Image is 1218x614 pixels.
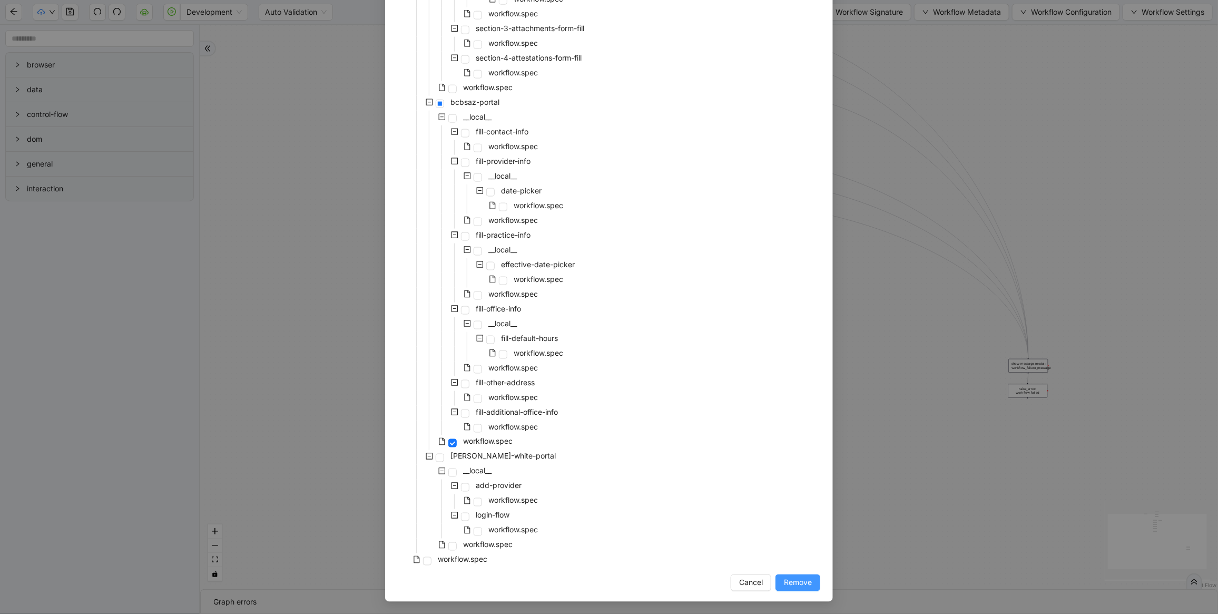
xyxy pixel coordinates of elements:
span: workflow.spec [488,363,538,372]
span: workflow.spec [463,540,513,549]
span: workflow.spec [463,83,513,92]
span: minus-square [451,512,458,519]
span: minus-square [451,305,458,313]
span: minus-square [451,408,458,416]
button: Cancel [731,574,771,591]
span: fill-contact-info [474,125,531,138]
span: file [464,143,471,150]
span: workflow.spec [438,555,487,564]
span: minus-square [476,261,484,268]
span: fill-practice-info [476,230,531,239]
span: __local__ [463,112,492,121]
span: minus-square [464,172,471,180]
span: minus-square [464,246,471,254]
span: workflow.spec [488,142,538,151]
span: workflow.spec [488,9,538,18]
span: workflow.spec [514,348,563,357]
span: workflow.spec [486,494,540,507]
span: workflow.spec [486,214,540,227]
span: Cancel [739,577,763,589]
span: minus-square [451,158,458,165]
span: fill-other-address [476,378,535,387]
span: workflow.spec [514,275,563,284]
span: minus-square [451,54,458,62]
span: minus-square [476,335,484,342]
span: login-flow [476,511,509,520]
span: workflow.spec [461,539,515,551]
span: workflow.spec [461,435,515,448]
span: date-picker [499,184,544,197]
span: workflow.spec [488,496,538,505]
span: section-3-attachments-form-fill [474,22,586,35]
span: login-flow [474,509,512,522]
span: workflow.spec [486,37,540,50]
span: file [464,527,471,534]
span: [PERSON_NAME]-white-portal [450,452,556,461]
span: minus-square [476,187,484,194]
span: __local__ [463,466,492,475]
span: add-provider [474,480,524,492]
span: workflow.spec [486,288,540,300]
span: section-3-attachments-form-fill [476,24,584,33]
span: file [464,497,471,504]
span: workflow.spec [486,140,540,153]
span: fill-additional-office-info [476,407,558,416]
span: workflow.spec [486,66,540,79]
span: file [464,364,471,372]
span: __local__ [486,170,519,182]
span: workflow.spec [436,553,489,566]
span: workflow.spec [488,393,538,402]
span: minus-square [464,320,471,327]
span: workflow.spec [488,68,538,77]
span: minus-square [451,482,458,490]
span: __local__ [486,243,519,256]
span: file [464,290,471,298]
span: file [464,217,471,224]
span: fill-office-info [476,304,521,313]
span: fill-additional-office-info [474,406,560,418]
span: minus-square [451,25,458,32]
span: file [438,438,446,445]
span: workflow.spec [486,421,540,433]
span: workflow.spec [512,199,565,212]
button: Remove [775,574,820,591]
span: __local__ [461,465,494,477]
span: __local__ [488,319,517,328]
span: file [464,69,471,76]
span: minus-square [451,231,458,239]
span: workflow.spec [461,81,515,94]
span: fill-contact-info [476,127,528,136]
span: workflow.spec [488,38,538,47]
span: minus-square [451,379,458,386]
span: fill-provider-info [474,155,533,168]
span: file [464,394,471,401]
span: file [464,40,471,47]
span: workflow.spec [486,391,540,404]
span: fill-default-hours [501,334,558,343]
span: section-4-attestations-form-fill [474,52,584,64]
span: file [464,423,471,431]
span: fill-other-address [474,376,537,389]
span: workflow.spec [512,347,565,359]
span: minus-square [426,99,433,106]
span: effective-date-picker [501,260,575,269]
span: __local__ [488,245,517,254]
span: workflow.spec [486,7,540,20]
span: file [489,276,496,283]
span: fill-practice-info [474,229,533,241]
span: file [464,10,471,17]
span: __local__ [461,111,494,123]
span: __local__ [486,317,519,330]
span: minus-square [426,453,433,460]
span: file [489,202,496,209]
span: workflow.spec [488,422,538,431]
span: fill-office-info [474,303,523,315]
span: workflow.spec [514,201,563,210]
span: file [489,349,496,357]
span: __local__ [488,171,517,180]
span: file [438,541,446,549]
span: baylor-scott-white-portal [448,450,558,463]
span: fill-provider-info [476,157,531,165]
span: workflow.spec [463,437,513,446]
span: workflow.spec [486,362,540,374]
